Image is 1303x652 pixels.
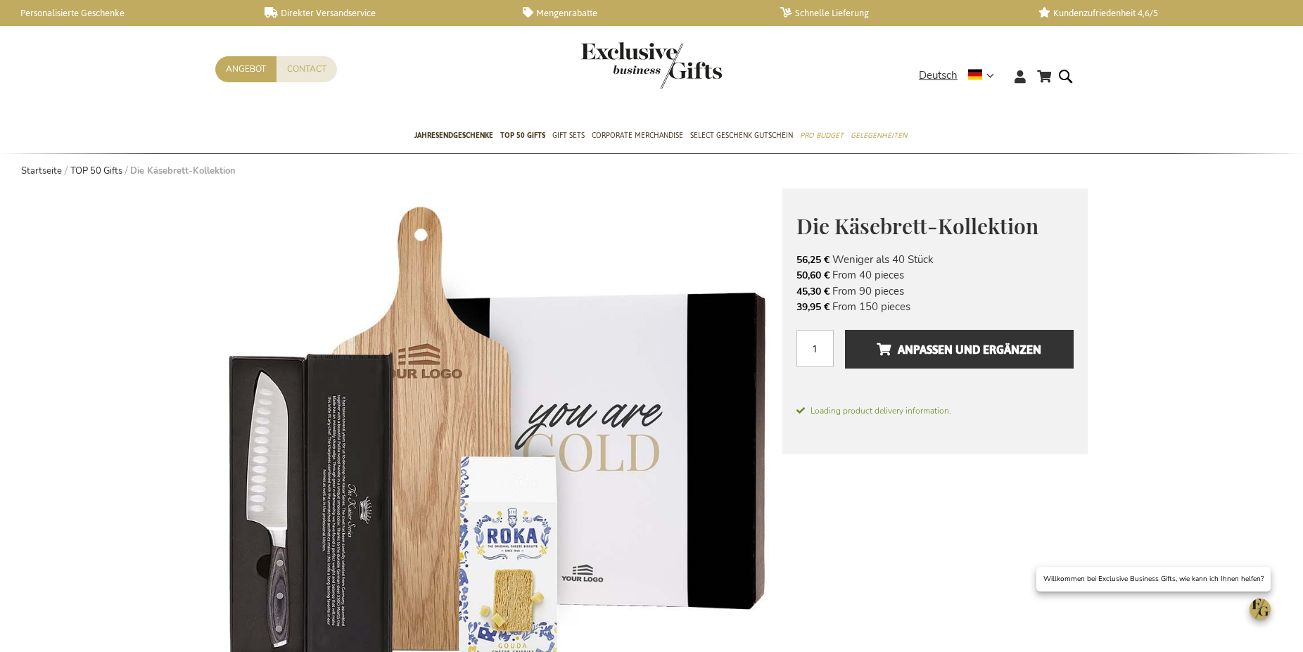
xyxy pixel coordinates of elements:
[592,128,683,143] span: Corporate Merchandise
[21,165,62,177] a: Startseite
[780,7,1015,19] a: Schnelle Lieferung
[414,128,493,143] span: Jahresendgeschenke
[796,330,834,367] input: Menge
[552,128,585,143] span: Gift Sets
[845,330,1074,369] button: Anpassen und ergänzen
[796,212,1038,240] span: Die Käsebrett-Kollektion
[919,68,1003,84] div: Deutsch
[796,267,1074,283] li: From 40 pieces
[919,68,958,84] span: Deutsch
[265,7,500,19] a: Direkter Versandservice
[796,253,830,267] span: 56,25 €
[581,42,651,89] a: store logo
[690,128,793,143] span: Select Geschenk Gutschein
[277,56,337,82] a: Contact
[796,269,830,282] span: 50,60 €
[796,283,1074,299] li: From 90 pieces
[796,300,830,314] span: 39,95 €
[523,7,758,19] a: Mengenrabatte
[800,128,844,143] span: Pro Budget
[796,252,1074,267] li: Weniger als 40 Stück
[130,165,236,177] strong: Die Käsebrett-Kollektion
[877,338,1041,361] span: Anpassen und ergänzen
[581,42,722,89] img: Exclusive Business gifts logo
[215,56,277,82] a: Angebot
[1038,7,1273,19] a: Kundenzufriedenheit 4,6/5
[500,128,545,143] span: TOP 50 Gifts
[7,7,242,19] a: Personalisierte Geschenke
[796,285,830,298] span: 45,30 €
[796,404,1074,417] span: Loading product delivery information.
[796,299,1074,314] li: From 150 pieces
[70,165,122,177] a: TOP 50 Gifts
[851,128,907,143] span: Gelegenheiten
